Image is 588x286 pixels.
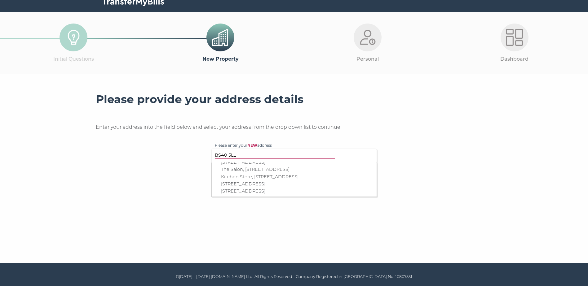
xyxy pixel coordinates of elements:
img: Dashboard-Light.png [506,29,523,46]
p: The Salon, [STREET_ADDRESS] [221,166,374,173]
h3: Please provide your address details [96,93,493,106]
img: Initial-Questions-Icon.png [65,29,82,46]
img: Previous-Property.png [212,29,229,46]
p: Dashboard [441,55,588,63]
p: Kitchen Store, [STREET_ADDRESS] [221,173,374,180]
p: New Property [147,55,294,63]
p: ©[DATE] – [DATE] [DOMAIN_NAME] Ltd. All Rights Reserved - Company Registered in [GEOGRAPHIC_DATA]... [97,274,491,280]
img: Personal-Light.png [359,29,376,46]
p: [STREET_ADDRESS] [221,188,374,195]
p: Personal [294,55,441,63]
span: Please enter your address [215,142,374,153]
p: [STREET_ADDRESS] [221,180,374,188]
p: [STREET_ADDRESS] [221,159,374,166]
strong: NEW [247,143,257,148]
p: Enter your address into the field below and select your address from the drop down list to continue [96,123,493,131]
